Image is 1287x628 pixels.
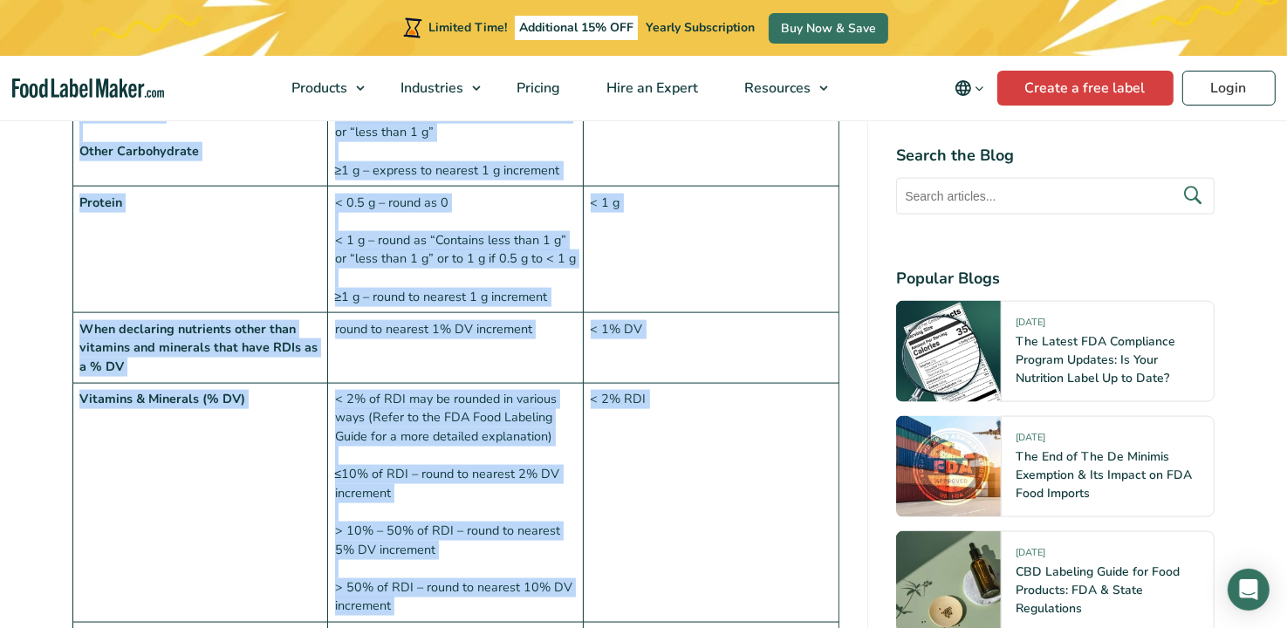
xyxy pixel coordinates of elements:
td: < 2% of RDI may be rounded in various ways (Refer to the FDA Food Labeling Guide for a more detai... [328,383,584,623]
a: Login [1182,71,1276,106]
a: Hire an Expert [584,56,717,120]
a: Industries [378,56,489,120]
a: CBD Labeling Guide for Food Products: FDA & State Regulations [1016,563,1180,616]
a: The End of The De Minimis Exemption & Its Impact on FDA Food Imports [1016,447,1192,501]
a: Buy Now & Save [769,13,888,44]
span: [DATE] [1016,430,1045,450]
strong: When declaring nutrients other than vitamins and minerals that have RDIs as a % DV [79,320,318,375]
h4: Search the Blog [896,143,1215,167]
span: Hire an Expert [601,78,700,98]
a: Products [269,56,373,120]
td: < 2% RDI [584,383,839,623]
span: Additional 15% OFF [515,16,638,40]
strong: Vitamins & Minerals (% DV) [79,390,245,407]
a: Create a free label [997,71,1174,106]
td: round to nearest 1% DV increment [328,313,584,383]
span: [DATE] [1016,545,1045,565]
a: The Latest FDA Compliance Program Updates: Is Your Nutrition Label Up to Date? [1016,332,1175,386]
span: Pricing [511,78,562,98]
h4: Popular Blogs [896,266,1215,290]
span: Products [286,78,349,98]
strong: Sugar Alcohol [79,105,163,122]
strong: Other Carbohydrate [79,142,199,160]
strong: Protein [79,194,122,211]
a: Food Label Maker homepage [12,78,164,99]
span: Resources [739,78,812,98]
input: Search articles... [896,177,1215,214]
span: Industries [395,78,465,98]
span: [DATE] [1016,315,1045,335]
td: < 1 g [584,187,839,313]
td: < 1% DV [584,313,839,383]
span: Limited Time! [428,19,507,36]
td: < 0.5 g – round as 0 < 1 g – round as “Contains less than 1 g “ or “less than 1 g” ≥1 g – express... [328,60,584,187]
div: Open Intercom Messenger [1228,569,1270,611]
td: < 0.5 g [584,60,839,187]
a: Pricing [494,56,579,120]
span: Yearly Subscription [646,19,755,36]
a: Resources [722,56,837,120]
button: Change language [942,71,997,106]
td: < 0.5 g – round as 0 < 1 g – round as “Contains less than 1 g” or “less than 1 g” or to 1 g if 0.... [328,187,584,313]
